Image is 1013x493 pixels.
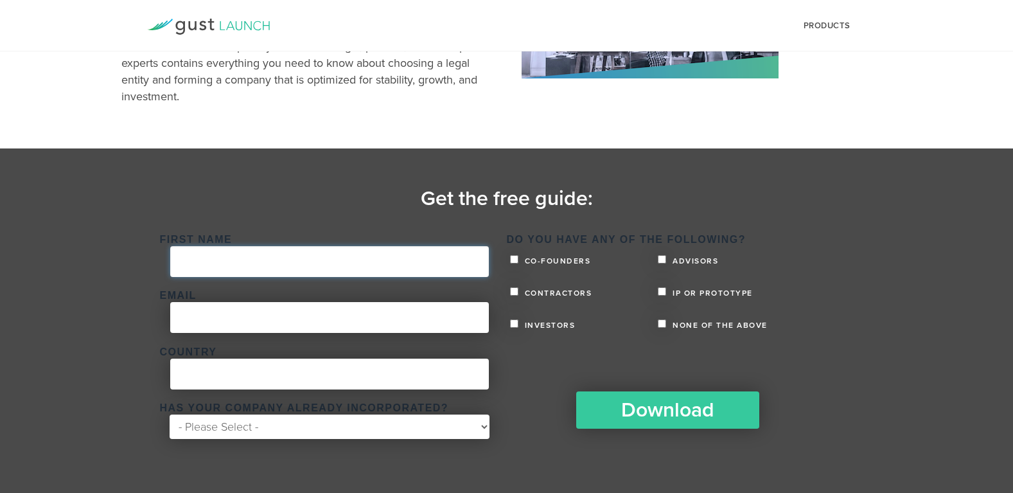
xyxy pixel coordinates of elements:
input: Contractors [510,287,518,296]
span: Country [160,348,217,356]
span: Investors [522,321,576,329]
input: Investors [510,319,518,328]
span: IP or Prototype [669,289,753,297]
time: Get the free guide: [421,186,593,211]
span: Contractors [522,289,592,297]
input: IP or Prototype [658,287,666,296]
p: This free ebook developed by our team of legal, product, and startup experts contains everything ... [121,38,492,105]
span: Email [160,292,197,300]
input: Co-founders [510,255,518,264]
span: Has your company already incorporated? [160,404,449,412]
input: Advisors [658,255,666,264]
span: Co-founders [522,257,591,265]
span: Advisors [669,257,718,265]
input: Download [576,391,759,429]
span: First Name [160,236,233,244]
span: None of the above [669,321,768,329]
input: None of the above [658,319,666,328]
span: Do you have any of the following? [507,236,746,244]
